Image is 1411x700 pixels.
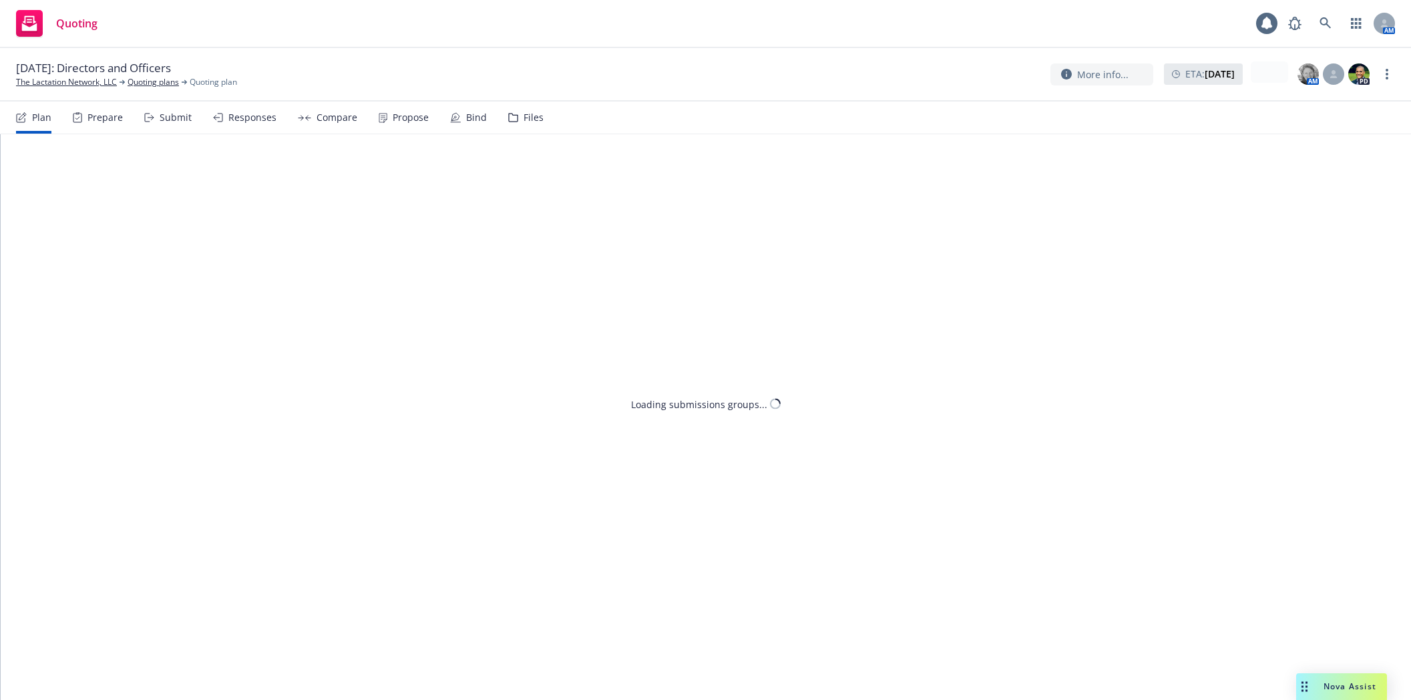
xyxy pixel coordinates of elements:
[1281,10,1308,37] a: Report a Bug
[16,60,171,76] span: [DATE]: Directors and Officers
[1050,63,1153,85] button: More info...
[16,76,117,88] a: The Lactation Network, LLC
[1077,67,1129,81] span: More info...
[1205,67,1235,80] strong: [DATE]
[228,112,276,123] div: Responses
[160,112,192,123] div: Submit
[1343,10,1370,37] a: Switch app
[190,76,237,88] span: Quoting plan
[1312,10,1339,37] a: Search
[1348,63,1370,85] img: photo
[11,5,103,42] a: Quoting
[524,112,544,123] div: Files
[56,18,97,29] span: Quoting
[317,112,357,123] div: Compare
[1297,63,1319,85] img: photo
[393,112,429,123] div: Propose
[466,112,487,123] div: Bind
[1379,66,1395,82] a: more
[128,76,179,88] a: Quoting plans
[1185,67,1235,81] span: ETA :
[631,397,767,411] div: Loading submissions groups...
[1296,673,1387,700] button: Nova Assist
[87,112,123,123] div: Prepare
[1324,681,1376,692] span: Nova Assist
[1296,673,1313,700] div: Drag to move
[32,112,51,123] div: Plan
